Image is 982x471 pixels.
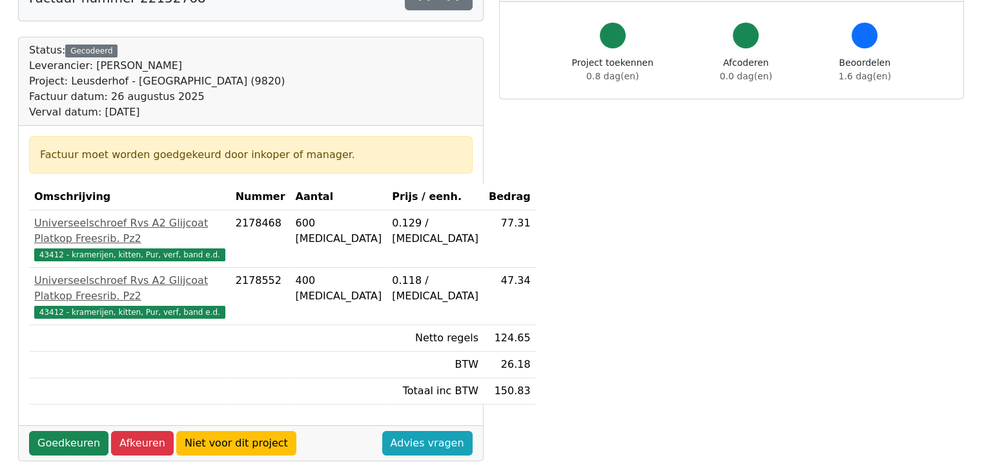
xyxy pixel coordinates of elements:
[29,89,285,105] div: Factuur datum: 26 augustus 2025
[296,273,382,304] div: 400 [MEDICAL_DATA]
[586,71,639,81] span: 0.8 dag(en)
[40,147,462,163] div: Factuur moet worden goedgekeurd door inkoper of manager.
[572,56,653,83] div: Project toekennen
[839,56,891,83] div: Beoordelen
[34,215,225,262] a: Universeelschroef Rvs A2 Glijcoat Platkop Freesrib. Pz243412 - kramerijen, kitten, Pur, verf, ban...
[839,71,891,81] span: 1.6 dag(en)
[484,268,536,325] td: 47.34
[34,306,225,319] span: 43412 - kramerijen, kitten, Pur, verf, band e.d.
[484,378,536,405] td: 150.83
[484,184,536,210] th: Bedrag
[230,210,291,268] td: 2178468
[720,71,772,81] span: 0.0 dag(en)
[34,273,225,304] div: Universeelschroef Rvs A2 Glijcoat Platkop Freesrib. Pz2
[29,43,285,120] div: Status:
[484,352,536,378] td: 26.18
[720,56,772,83] div: Afcoderen
[382,431,473,456] a: Advies vragen
[176,431,296,456] a: Niet voor dit project
[387,378,484,405] td: Totaal inc BTW
[392,215,478,246] div: 0.129 / [MEDICAL_DATA]
[29,74,285,89] div: Project: Leusderhof - [GEOGRAPHIC_DATA] (9820)
[29,184,230,210] th: Omschrijving
[34,215,225,246] div: Universeelschroef Rvs A2 Glijcoat Platkop Freesrib. Pz2
[29,431,108,456] a: Goedkeuren
[484,210,536,268] td: 77.31
[34,248,225,261] span: 43412 - kramerijen, kitten, Pur, verf, band e.d.
[34,273,225,319] a: Universeelschroef Rvs A2 Glijcoat Platkop Freesrib. Pz243412 - kramerijen, kitten, Pur, verf, ban...
[484,325,536,352] td: 124.65
[29,58,285,74] div: Leverancier: [PERSON_NAME]
[230,268,291,325] td: 2178552
[111,431,174,456] a: Afkeuren
[65,45,118,57] div: Gecodeerd
[387,325,484,352] td: Netto regels
[387,184,484,210] th: Prijs / eenh.
[291,184,387,210] th: Aantal
[387,352,484,378] td: BTW
[29,105,285,120] div: Verval datum: [DATE]
[230,184,291,210] th: Nummer
[392,273,478,304] div: 0.118 / [MEDICAL_DATA]
[296,215,382,246] div: 600 [MEDICAL_DATA]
